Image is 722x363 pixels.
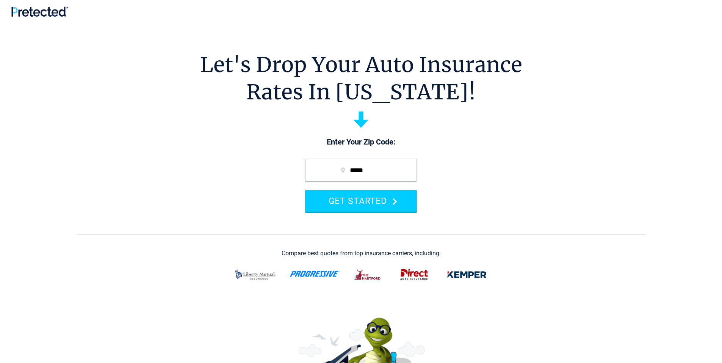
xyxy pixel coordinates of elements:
img: direct [396,265,433,284]
h1: Let's Drop Your Auto Insurance Rates In [US_STATE]! [200,51,522,106]
p: Enter Your Zip Code: [298,137,424,148]
input: zip code [305,159,417,182]
img: Pretected Logo [11,6,68,17]
button: GET STARTED [305,190,417,212]
img: progressive [290,271,340,277]
img: thehartford [349,265,387,284]
img: liberty [230,265,280,284]
div: Compare best quotes from top insurance carriers, including: [282,250,441,257]
img: kemper [442,265,492,284]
